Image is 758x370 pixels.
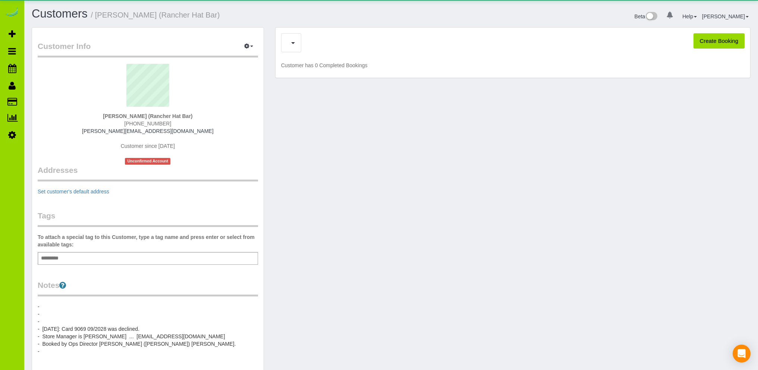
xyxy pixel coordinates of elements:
a: Set customer's default address [38,189,109,195]
img: Automaid Logo [4,7,19,18]
a: Help [682,13,697,19]
span: [PHONE_NUMBER] [124,121,171,127]
legend: Notes [38,280,258,296]
label: To attach a special tag to this Customer, type a tag name and press enter or select from availabl... [38,233,258,248]
legend: Tags [38,210,258,227]
a: Beta [635,13,658,19]
a: [PERSON_NAME] [702,13,749,19]
div: Open Intercom Messenger [733,345,751,363]
legend: Customer Info [38,41,258,57]
button: Create Booking [693,33,745,49]
a: [PERSON_NAME][EMAIL_ADDRESS][DOMAIN_NAME] [82,128,213,134]
img: New interface [645,12,657,22]
strong: [PERSON_NAME] (Rancher Hat Bar) [103,113,192,119]
span: Customer since [DATE] [121,143,175,149]
span: Unconfirmed Account [125,158,170,164]
small: / [PERSON_NAME] (Rancher Hat Bar) [91,11,220,19]
a: Customers [32,7,88,20]
p: Customer has 0 Completed Bookings [281,62,745,69]
pre: - - - - [DATE]: Card 9069 09/2028 was declined. - Store Manager is [PERSON_NAME] ... [EMAIL_ADDRE... [38,303,258,355]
